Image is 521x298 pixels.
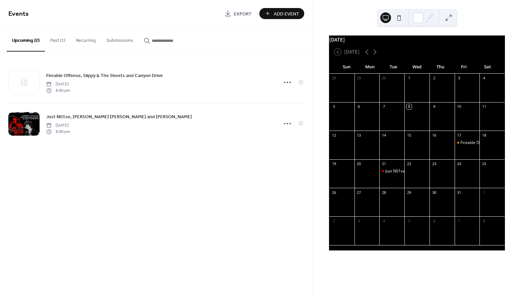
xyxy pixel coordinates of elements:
button: Recurring [71,27,101,51]
div: 4 [481,76,486,81]
div: Mon [358,60,382,74]
div: 14 [381,133,386,138]
div: Sat [476,60,499,74]
div: 12 [331,133,336,138]
div: 28 [331,76,336,81]
div: 6 [432,218,437,223]
div: Wed [405,60,429,74]
div: 8 [406,104,411,109]
div: [DATE] [329,36,505,44]
div: 30 [381,76,386,81]
div: 7 [381,104,386,109]
div: 15 [406,133,411,138]
div: 8 [481,218,486,223]
a: Export [219,8,257,19]
span: Just N01se, [PERSON_NAME] [PERSON_NAME] and [PERSON_NAME] [46,114,192,121]
div: 18 [481,133,486,138]
div: 31 [457,190,462,195]
div: Thu [429,60,452,74]
span: Export [234,10,252,17]
div: Just N01se, [PERSON_NAME] [PERSON_NAME] and [PERSON_NAME] [385,168,512,174]
button: Add Event [259,8,304,19]
div: 25 [481,161,486,166]
div: Just N01se, Elena Michelle and Jeremy Haney [379,168,404,174]
div: 3 [356,218,362,223]
div: Fri [452,60,476,74]
div: 1 [406,76,411,81]
div: 20 [356,161,362,166]
div: 13 [356,133,362,138]
div: 24 [457,161,462,166]
span: 8:00 pm [46,129,70,135]
div: 17 [457,133,462,138]
a: Fireable Offense, Slippy & The Sheets and Canyon Drive [46,72,163,79]
div: 10 [457,104,462,109]
div: Sun [335,60,358,74]
span: [DATE] [46,123,70,129]
div: 26 [331,190,336,195]
div: 19 [331,161,336,166]
div: 29 [406,190,411,195]
div: 22 [406,161,411,166]
button: Submissions [101,27,138,51]
div: 3 [457,76,462,81]
div: 9 [432,104,437,109]
div: 7 [457,218,462,223]
a: Just N01se, [PERSON_NAME] [PERSON_NAME] and [PERSON_NAME] [46,113,192,121]
button: Past (1) [45,27,71,51]
div: 6 [356,104,362,109]
span: Add Event [274,10,299,17]
div: 29 [356,76,362,81]
div: 5 [406,218,411,223]
div: 11 [481,104,486,109]
div: 2 [432,76,437,81]
span: [DATE] [46,81,70,87]
div: 27 [356,190,362,195]
div: 28 [381,190,386,195]
div: 2 [331,218,336,223]
div: 16 [432,133,437,138]
div: 21 [381,161,386,166]
div: Fireable Offense, Slippy & The Sheets and Canyon Drive [455,140,480,146]
span: Events [8,7,29,20]
div: 5 [331,104,336,109]
div: 4 [381,218,386,223]
span: 8:00 pm [46,87,70,93]
div: 23 [432,161,437,166]
div: 30 [432,190,437,195]
button: Upcoming (2) [7,27,45,52]
div: Tue [382,60,405,74]
div: 1 [481,190,486,195]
